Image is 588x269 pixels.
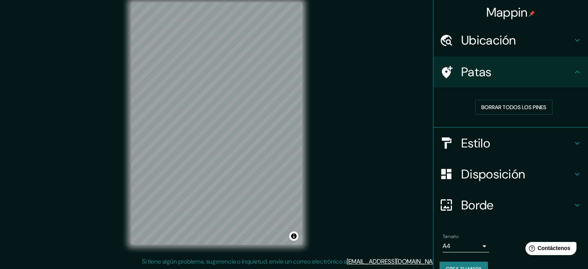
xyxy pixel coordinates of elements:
font: A4 [443,242,450,250]
font: Disposición [461,166,525,182]
div: Estilo [433,128,588,159]
button: Borrar todos los pines [475,100,552,115]
div: Patas [433,57,588,87]
div: Disposición [433,159,588,190]
font: Si tiene algún problema, sugerencia o inquietud, envíe un correo electrónico a [142,257,347,266]
font: Ubicación [461,32,516,48]
div: A4 [443,240,489,252]
a: [EMAIL_ADDRESS][DOMAIN_NAME] [347,257,442,266]
div: Ubicación [433,25,588,56]
button: Activar o desactivar atribución [289,231,298,241]
div: Borde [433,190,588,221]
font: Borrar todos los pines [481,104,546,111]
font: Borde [461,197,494,213]
img: pin-icon.png [529,10,535,17]
canvas: Mapa [131,2,302,245]
font: Estilo [461,135,490,151]
font: Patas [461,64,492,80]
iframe: Lanzador de widgets de ayuda [519,239,579,260]
font: Tamaño [443,233,458,240]
font: Mappin [486,4,528,21]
